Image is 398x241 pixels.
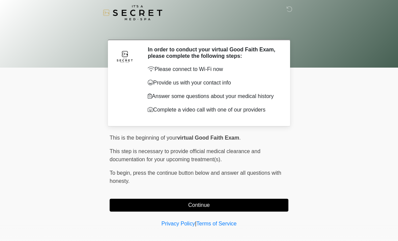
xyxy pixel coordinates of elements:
p: Please connect to Wi-Fi now [148,65,278,73]
span: This step is necessary to provide official medical clearance and documentation for your upcoming ... [110,148,260,162]
h2: In order to conduct your virtual Good Faith Exam, please complete the following steps: [148,46,278,59]
a: Terms of Service [196,221,236,226]
strong: virtual Good Faith Exam [177,135,239,141]
span: This is the beginning of your [110,135,177,141]
span: To begin, [110,170,133,176]
p: Answer some questions about your medical history [148,92,278,100]
h1: ‎ ‎ [105,24,293,37]
button: Continue [110,199,288,212]
a: | [195,221,196,226]
p: Complete a video call with one of our providers [148,106,278,114]
img: It's A Secret Med Spa Logo [103,5,162,20]
img: Agent Avatar [115,46,135,67]
a: Privacy Policy [162,221,195,226]
span: . [239,135,240,141]
p: Provide us with your contact info [148,79,278,87]
span: press the continue button below and answer all questions with honesty. [110,170,281,184]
